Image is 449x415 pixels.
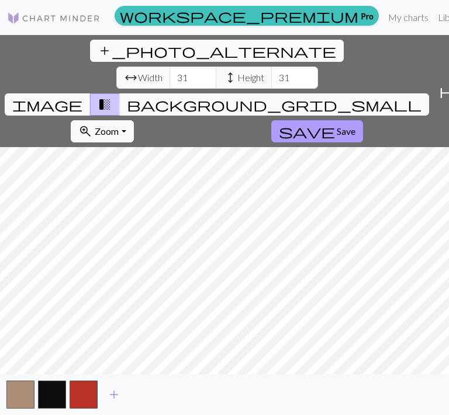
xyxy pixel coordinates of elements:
[78,123,92,140] span: zoom_in
[115,6,379,26] a: Pro
[138,71,163,85] span: Width
[95,125,119,137] span: Zoom
[384,6,433,29] a: My charts
[127,96,422,113] span: background_grid_small
[12,96,82,113] span: image
[107,386,121,403] span: add
[279,123,335,140] span: save
[237,71,264,85] span: Height
[271,120,363,142] button: Save
[120,8,358,24] span: workspace_premium
[337,125,355,137] span: Save
[71,120,133,142] button: Zoom
[99,383,129,406] button: Add color
[124,69,138,86] span: arrow_range
[7,11,101,25] img: Logo
[98,43,336,59] span: add_photo_alternate
[98,96,112,113] span: transition_fade
[223,69,237,86] span: height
